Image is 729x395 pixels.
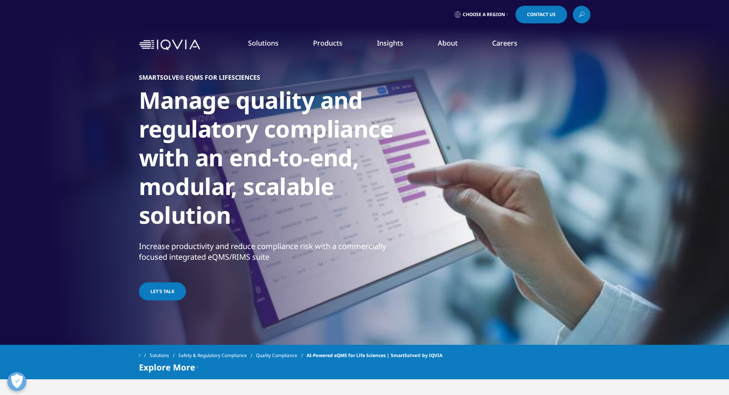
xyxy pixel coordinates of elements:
[139,362,195,372] span: Explore More
[139,241,407,267] p: Increase productivity and reduce compliance risk with a commercially focused integrated eQMS/RIMS...
[527,12,556,17] span: Contact Us
[150,288,175,295] span: Let's talk
[515,6,567,23] a: Contact Us
[139,86,407,234] h1: Manage quality and regulatory compliance with an end-to-end, modular, scalable solution
[203,27,590,63] nav: Primary
[150,349,178,362] a: Solutions
[307,349,442,362] span: AI-Powered eQMS for Life Sciences | SmartSolve® by IQVIA
[7,372,26,391] button: Open Preferences
[313,38,342,48] a: Products
[248,38,279,48] a: Solutions
[256,349,307,362] a: Quality Compliance
[463,11,505,18] span: Choose a Region
[139,282,186,300] a: Let's talk
[178,349,256,362] a: Safety & Regulatory Compliance
[139,39,200,51] img: IQVIA Healthcare Information Technology and Pharma Clinical Research Company
[377,38,403,48] a: Insights
[438,38,458,48] a: About
[492,38,517,48] a: Careers
[139,74,260,81] h5: SMARTSOLVE® EQMS FOR LIFESCIENCES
